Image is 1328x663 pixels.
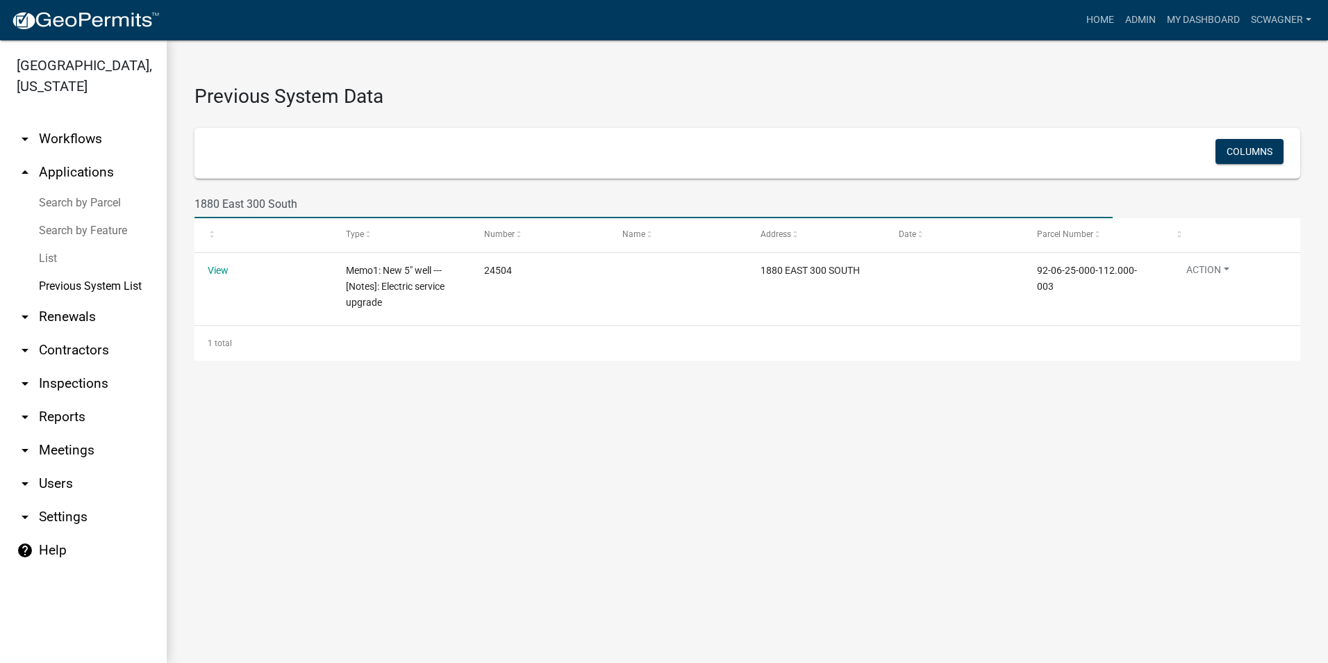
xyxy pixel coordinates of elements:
i: arrow_drop_down [17,409,33,425]
i: arrow_drop_down [17,309,33,325]
button: Action [1175,263,1240,283]
a: My Dashboard [1161,7,1245,33]
div: 1 total [194,326,1300,361]
i: arrow_drop_down [17,442,33,459]
a: View [208,265,229,276]
button: Columns [1215,139,1284,164]
span: Memo1: New 5" well --- [Notes]: Electric service upgrade [346,265,445,308]
span: 24504 [484,265,512,276]
i: arrow_drop_down [17,131,33,147]
i: arrow_drop_down [17,342,33,359]
datatable-header-cell: Address [747,218,886,252]
span: Type [346,229,364,239]
a: Admin [1120,7,1161,33]
span: Date [899,229,916,239]
datatable-header-cell: Number [471,218,609,252]
i: arrow_drop_up [17,164,33,181]
i: arrow_drop_down [17,509,33,525]
span: Number [484,229,515,239]
i: arrow_drop_down [17,375,33,392]
span: 92-06-25-000-112.000-003 [1037,265,1137,292]
i: arrow_drop_down [17,475,33,492]
a: Home [1081,7,1120,33]
span: Name [622,229,645,239]
a: scwagner [1245,7,1317,33]
datatable-header-cell: Date [886,218,1024,252]
datatable-header-cell: Parcel Number [1024,218,1162,252]
input: Search for permits [194,190,1113,218]
datatable-header-cell: Name [609,218,747,252]
h3: Previous System Data [194,68,1300,111]
datatable-header-cell: Type [333,218,471,252]
span: Address [761,229,791,239]
span: 1880 EAST 300 SOUTH [761,265,860,276]
span: Parcel Number [1037,229,1093,239]
i: help [17,542,33,559]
